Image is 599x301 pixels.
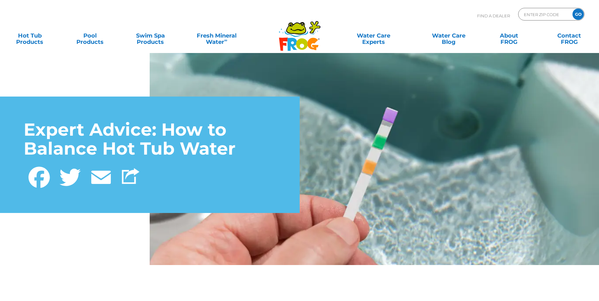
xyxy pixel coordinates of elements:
[55,163,86,189] a: Twitter
[224,38,227,43] sup: ∞
[122,168,139,184] img: Share
[86,163,117,189] a: Email
[67,29,114,42] a: PoolProducts
[477,8,510,24] p: Find A Dealer
[425,29,472,42] a: Water CareBlog
[127,29,174,42] a: Swim SpaProducts
[336,29,412,42] a: Water CareExperts
[24,120,276,158] h1: Expert Advice: How to Balance Hot Tub Water
[6,29,53,42] a: Hot TubProducts
[572,9,584,20] input: GO
[187,29,246,42] a: Fresh MineralWater∞
[485,29,532,42] a: AboutFROG
[546,29,593,42] a: ContactFROG
[275,13,324,51] img: Frog Products Logo
[24,163,55,189] a: Facebook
